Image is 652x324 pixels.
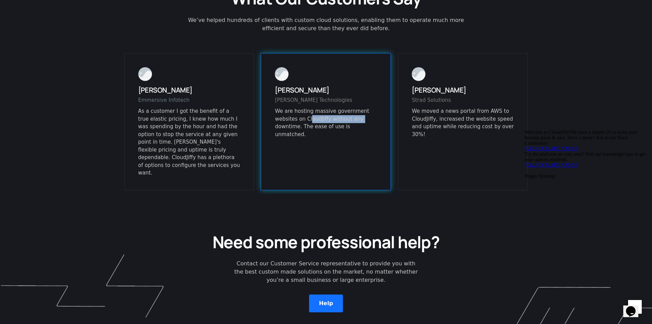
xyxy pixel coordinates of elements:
[111,231,542,253] h2: Need some professional help?
[412,107,514,138] div: We moved a news portal from AWS to CloudJiffy, increased the website speed and uptime while reduc...
[3,36,55,41] a: [URL][DOMAIN_NAME]
[3,3,126,52] div: Welcome to CloudJiffy!We have a simple UI to make your hosting quick & easy. Have a query? Ask in...
[412,86,514,96] h3: [PERSON_NAME]
[309,300,343,307] a: Help
[522,127,645,293] iframe: chat widget
[138,107,240,177] p: As a customer I got the benefit of a true elastic pricing, I knew how much I was spending by the ...
[412,67,425,81] img: Karan Jaju
[623,297,645,317] iframe: chat widget
[275,96,377,108] div: [PERSON_NAME] Technologies
[275,67,289,81] img: Rahul Joshi
[3,3,124,52] span: Welcome to CloudJiffy!We have a simple UI to make your hosting quick & easy. Have a query? Ask in...
[3,19,55,24] a: [URL][DOMAIN_NAME]
[138,86,240,96] h3: [PERSON_NAME]
[138,67,152,81] img: Raghu Katti
[275,86,377,96] h3: [PERSON_NAME]
[412,96,514,108] div: Strad Solutions
[309,295,343,312] button: Help
[138,96,240,108] div: Emmersive Infotech
[275,107,377,138] div: We are hosting massive government websites on CloudJiffy without any downtime. The ease of use is...
[232,260,420,284] div: Contact our Customer Service representative to provide you with the best custom made solutions on...
[111,16,542,33] div: We’ve helped hundreds of clients with custom cloud solutions, enabling them to operate much more ...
